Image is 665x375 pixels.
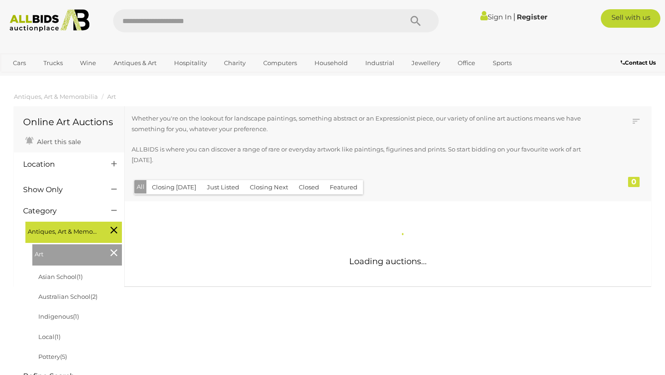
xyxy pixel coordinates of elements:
b: Contact Us [621,59,656,66]
button: Featured [324,180,363,194]
a: Industrial [359,55,400,71]
button: All [134,180,147,194]
h4: Show Only [23,186,97,194]
h4: Category [23,207,97,215]
a: Pottery(5) [38,353,67,360]
a: Local(1) [38,333,60,340]
button: Closing Next [244,180,294,194]
h1: Online Art Auctions [23,117,115,127]
a: Trucks [37,55,69,71]
span: (1) [77,273,83,280]
img: Allbids.com.au [5,9,95,32]
p: Whether you're on the lookout for landscape paintings, something abstract or an Expressionist pie... [132,113,595,135]
a: Office [452,55,481,71]
button: Closed [293,180,325,194]
span: Antiques, Art & Memorabilia [28,224,97,237]
span: Art [35,247,104,260]
a: Antiques, Art & Memorabilia [14,93,98,100]
a: Art [107,93,116,100]
a: Cars [7,55,32,71]
a: Jewellery [405,55,446,71]
span: (1) [73,313,79,320]
a: Computers [257,55,303,71]
span: | [513,12,515,22]
span: (1) [54,333,60,340]
a: Charity [218,55,252,71]
button: Closing [DATE] [146,180,202,194]
a: Register [517,12,547,21]
a: Australian School(2) [38,293,97,300]
span: (2) [91,293,97,300]
a: Asian School(1) [38,273,83,280]
p: ALLBIDS is where you can discover a range of rare or everyday artwork like paintings, figurines a... [132,144,595,166]
a: Household [308,55,354,71]
button: Search [393,9,439,32]
a: Sign In [480,12,512,21]
a: Wine [74,55,102,71]
a: Sell with us [601,9,660,28]
div: 0 [628,177,640,187]
a: Antiques & Art [108,55,163,71]
span: Loading auctions... [349,256,427,266]
a: Hospitality [168,55,213,71]
a: Contact Us [621,58,658,68]
a: Alert this sale [23,134,83,148]
a: Sports [487,55,518,71]
h4: Location [23,160,97,169]
a: Indigenous(1) [38,313,79,320]
a: [GEOGRAPHIC_DATA] [7,71,85,86]
button: Just Listed [201,180,245,194]
span: (5) [60,353,67,360]
span: Alert this sale [35,138,81,146]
